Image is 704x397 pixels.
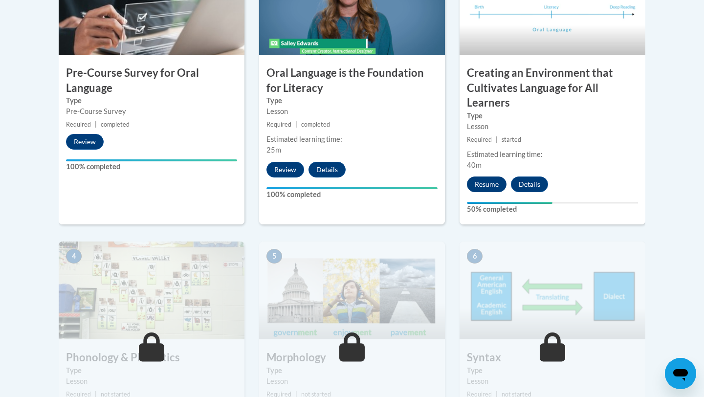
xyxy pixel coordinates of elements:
span: completed [301,121,330,128]
div: Your progress [66,159,237,161]
iframe: Button to launch messaging window [665,358,696,389]
div: Lesson [266,376,438,387]
img: Course Image [460,242,645,339]
div: Lesson [66,376,237,387]
img: Course Image [59,242,244,339]
label: Type [266,95,438,106]
span: 6 [467,249,483,264]
span: 4 [66,249,82,264]
span: Required [66,121,91,128]
span: | [95,121,97,128]
span: | [295,121,297,128]
label: 50% completed [467,204,638,215]
label: Type [266,365,438,376]
button: Review [66,134,104,150]
div: Lesson [467,376,638,387]
div: Lesson [266,106,438,117]
div: Your progress [266,187,438,189]
h3: Morphology [259,350,445,365]
div: Estimated learning time: [467,149,638,160]
div: Estimated learning time: [266,134,438,145]
span: 25m [266,146,281,154]
button: Details [308,162,346,177]
span: Required [266,121,291,128]
span: 40m [467,161,482,169]
h3: Syntax [460,350,645,365]
div: Your progress [467,202,552,204]
label: 100% completed [266,189,438,200]
h3: Pre-Course Survey for Oral Language [59,66,244,96]
h3: Creating an Environment that Cultivates Language for All Learners [460,66,645,110]
button: Details [511,176,548,192]
button: Review [266,162,304,177]
span: Required [467,136,492,143]
div: Pre-Course Survey [66,106,237,117]
label: Type [66,95,237,106]
h3: Oral Language is the Foundation for Literacy [259,66,445,96]
span: completed [101,121,130,128]
label: Type [467,365,638,376]
img: Course Image [259,242,445,339]
label: 100% completed [66,161,237,172]
label: Type [66,365,237,376]
span: started [502,136,521,143]
span: | [496,136,498,143]
button: Resume [467,176,506,192]
h3: Phonology & Phonetics [59,350,244,365]
label: Type [467,110,638,121]
div: Lesson [467,121,638,132]
span: 5 [266,249,282,264]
